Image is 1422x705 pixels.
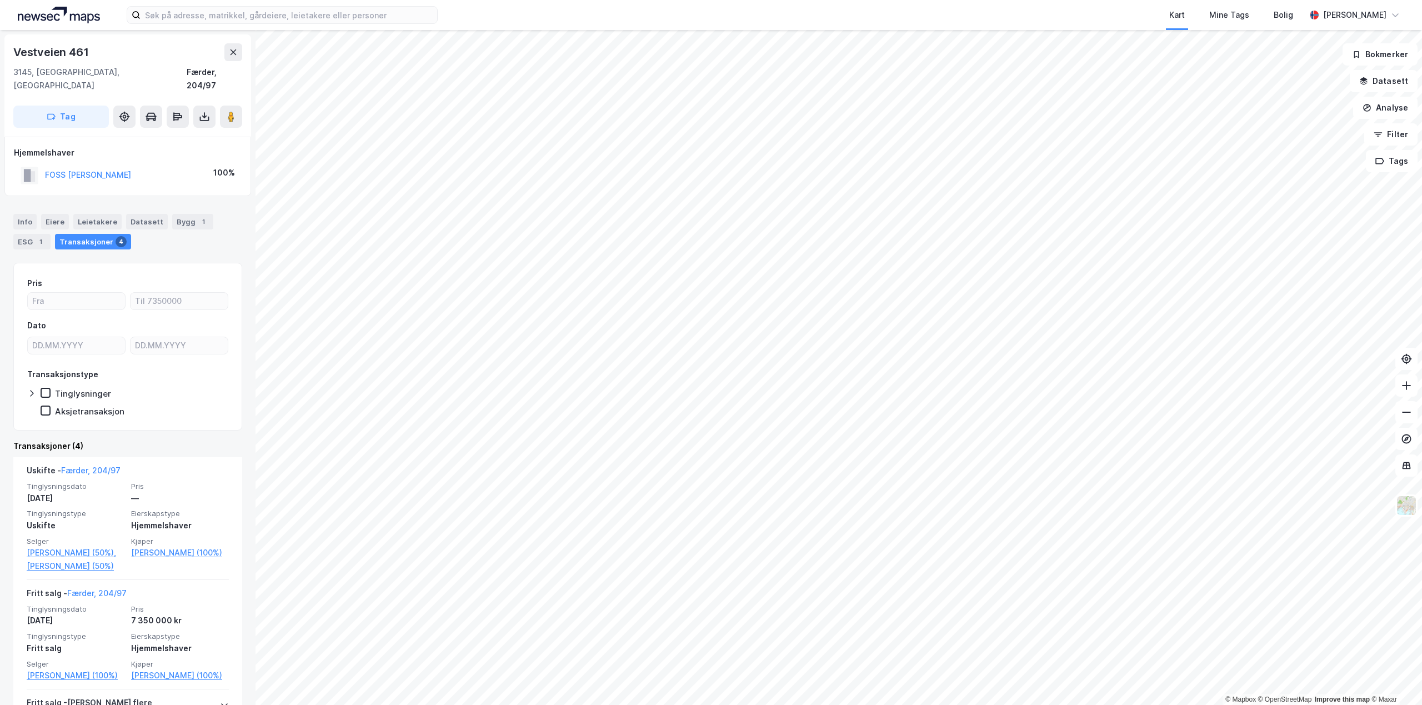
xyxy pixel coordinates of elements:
[131,482,229,491] span: Pris
[27,319,46,332] div: Dato
[131,614,229,627] div: 7 350 000 kr
[27,669,124,682] a: [PERSON_NAME] (100%)
[131,669,229,682] a: [PERSON_NAME] (100%)
[131,604,229,614] span: Pris
[27,368,98,381] div: Transaksjonstype
[131,546,229,559] a: [PERSON_NAME] (100%)
[27,604,124,614] span: Tinglysningsdato
[13,214,37,229] div: Info
[1209,8,1249,22] div: Mine Tags
[27,464,121,482] div: Uskifte -
[27,632,124,641] span: Tinglysningstype
[55,234,131,249] div: Transaksjoner
[1350,70,1418,92] button: Datasett
[1364,123,1418,146] button: Filter
[126,214,168,229] div: Datasett
[27,482,124,491] span: Tinglysningsdato
[13,106,109,128] button: Tag
[1353,97,1418,119] button: Analyse
[131,293,228,309] input: Til 7350000
[116,236,127,247] div: 4
[1366,150,1418,172] button: Tags
[187,66,242,92] div: Færder, 204/97
[141,7,437,23] input: Søk på adresse, matrikkel, gårdeiere, leietakere eller personer
[27,587,127,604] div: Fritt salg -
[131,632,229,641] span: Eierskapstype
[18,7,100,23] img: logo.a4113a55bc3d86da70a041830d287a7e.svg
[1366,652,1422,705] iframe: Chat Widget
[1396,495,1417,516] img: Z
[1169,8,1185,22] div: Kart
[1274,8,1293,22] div: Bolig
[13,234,51,249] div: ESG
[13,43,91,61] div: Vestveien 461
[35,236,46,247] div: 1
[198,216,209,227] div: 1
[55,406,124,417] div: Aksjetransaksjon
[27,642,124,655] div: Fritt salg
[73,214,122,229] div: Leietakere
[28,293,125,309] input: Fra
[1258,696,1312,703] a: OpenStreetMap
[172,214,213,229] div: Bygg
[28,337,125,354] input: DD.MM.YYYY
[27,559,124,573] a: [PERSON_NAME] (50%)
[27,537,124,546] span: Selger
[14,146,242,159] div: Hjemmelshaver
[55,388,111,399] div: Tinglysninger
[131,337,228,354] input: DD.MM.YYYY
[67,588,127,598] a: Færder, 204/97
[27,492,124,505] div: [DATE]
[27,277,42,290] div: Pris
[13,66,187,92] div: 3145, [GEOGRAPHIC_DATA], [GEOGRAPHIC_DATA]
[27,546,124,559] a: [PERSON_NAME] (50%),
[131,537,229,546] span: Kjøper
[131,519,229,532] div: Hjemmelshaver
[1315,696,1370,703] a: Improve this map
[61,466,121,475] a: Færder, 204/97
[131,659,229,669] span: Kjøper
[1343,43,1418,66] button: Bokmerker
[1323,8,1386,22] div: [PERSON_NAME]
[131,492,229,505] div: —
[13,439,242,453] div: Transaksjoner (4)
[213,166,235,179] div: 100%
[131,509,229,518] span: Eierskapstype
[41,214,69,229] div: Eiere
[27,509,124,518] span: Tinglysningstype
[27,614,124,627] div: [DATE]
[27,659,124,669] span: Selger
[131,642,229,655] div: Hjemmelshaver
[1225,696,1256,703] a: Mapbox
[27,519,124,532] div: Uskifte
